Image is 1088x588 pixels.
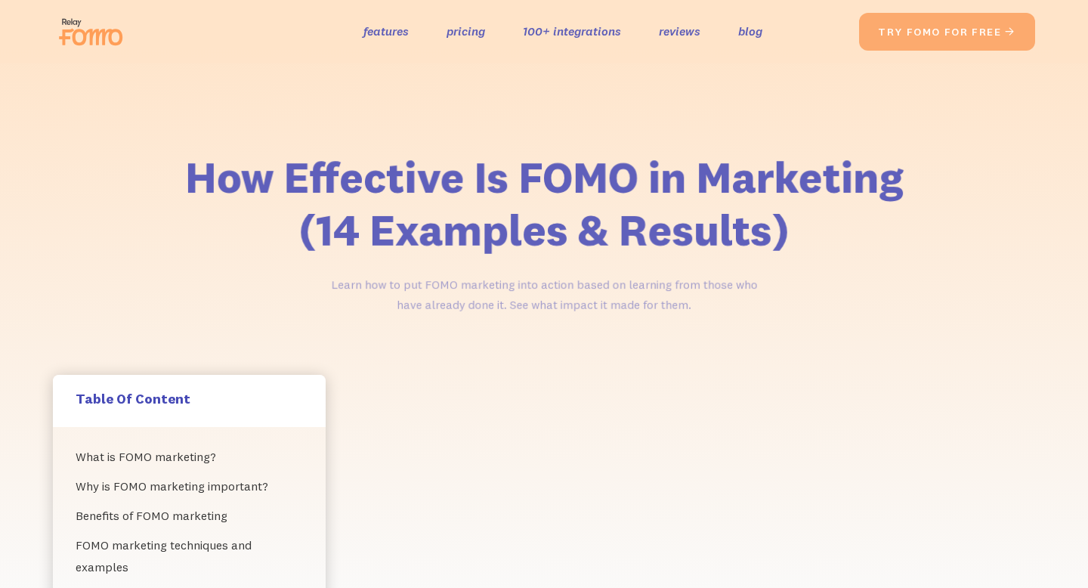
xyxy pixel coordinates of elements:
[363,20,409,42] a: features
[523,20,621,42] a: 100+ integrations
[659,20,700,42] a: reviews
[76,442,303,472] a: What is FOMO marketing?
[738,20,762,42] a: blog
[76,472,303,501] a: Why is FOMO marketing important?
[859,13,1035,51] a: try fomo for free
[76,531,303,582] a: FOMO marketing techniques and examples
[76,390,303,407] h5: Table Of Content
[76,501,303,531] a: ‍Benefits of FOMO marketing
[160,151,928,256] h1: How Effective Is FOMO in Marketing (14 Examples & Results)
[321,274,768,314] p: Learn how to put FOMO marketing into action based on learning from those who have already done it...
[447,20,485,42] a: pricing
[1004,25,1016,39] span: 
